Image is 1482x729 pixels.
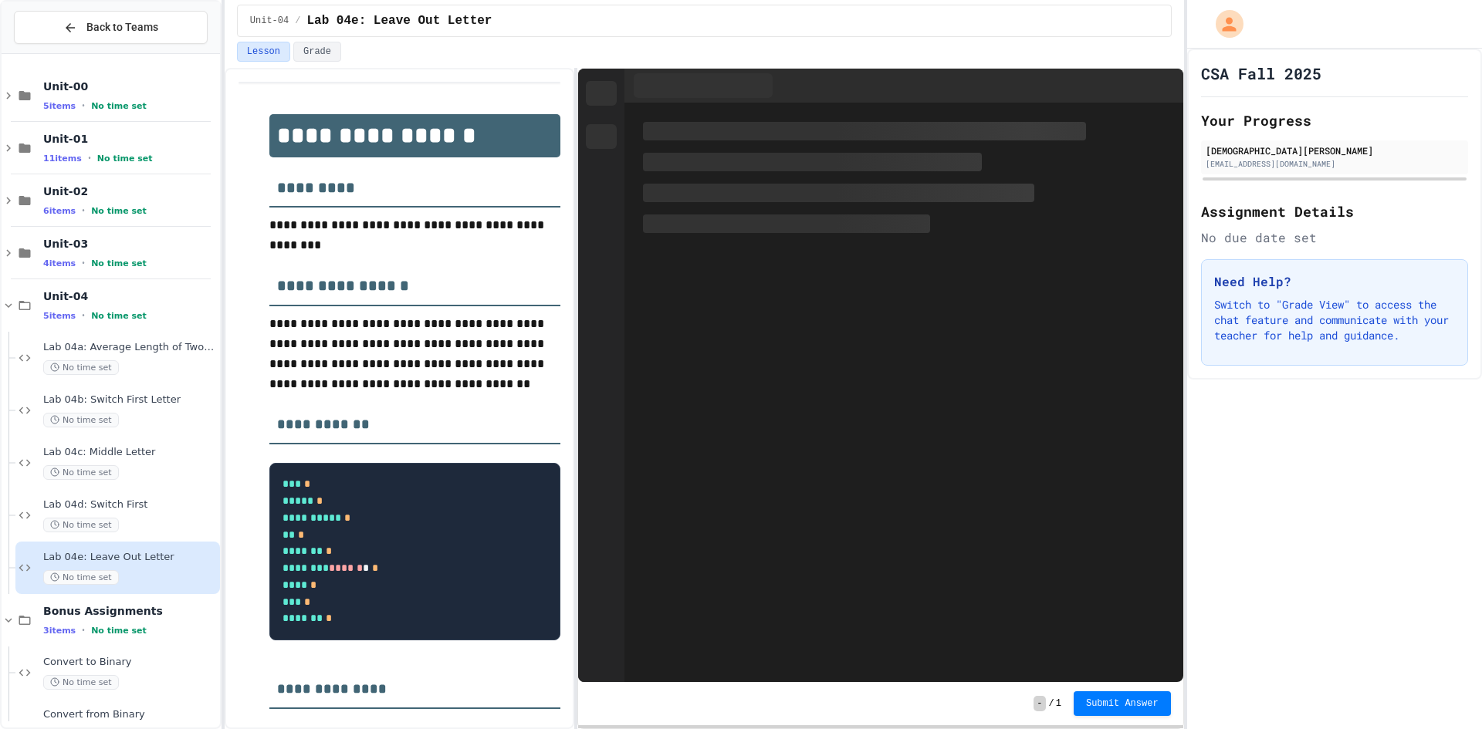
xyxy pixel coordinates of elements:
[1056,697,1061,710] span: 1
[91,311,147,321] span: No time set
[97,154,153,164] span: No time set
[1201,62,1321,84] h1: CSA Fall 2025
[43,465,119,480] span: No time set
[43,551,217,564] span: Lab 04e: Leave Out Letter
[43,570,119,585] span: No time set
[1201,110,1468,131] h2: Your Progress
[43,656,217,669] span: Convert to Binary
[293,42,341,62] button: Grade
[1206,158,1463,170] div: [EMAIL_ADDRESS][DOMAIN_NAME]
[1201,228,1468,247] div: No due date set
[43,258,76,268] span: 4 items
[43,413,119,427] span: No time set
[82,624,85,636] span: •
[43,341,217,354] span: Lab 04a: Average Length of Two Strings
[43,393,217,407] span: Lab 04b: Switch First Letter
[1034,696,1045,711] span: -
[1074,691,1171,716] button: Submit Answer
[43,206,76,216] span: 6 items
[43,604,217,618] span: Bonus Assignments
[14,11,208,44] button: Back to Teams
[43,154,82,164] span: 11 items
[43,708,217,721] span: Convert from Binary
[43,675,119,690] span: No time set
[91,206,147,216] span: No time set
[91,258,147,268] span: No time set
[82,100,85,112] span: •
[88,152,91,164] span: •
[1214,272,1455,291] h3: Need Help?
[43,498,217,511] span: Lab 04d: Switch First
[43,446,217,459] span: Lab 04c: Middle Letter
[1354,600,1467,666] iframe: chat widget
[1049,697,1054,710] span: /
[306,12,492,30] span: Lab 04e: Leave Out Letter
[43,311,76,321] span: 5 items
[1214,297,1455,343] p: Switch to "Grade View" to access the chat feature and communicate with your teacher for help and ...
[82,204,85,217] span: •
[91,626,147,636] span: No time set
[82,257,85,269] span: •
[82,309,85,322] span: •
[1086,697,1159,710] span: Submit Answer
[43,184,217,198] span: Unit-02
[43,237,217,251] span: Unit-03
[91,101,147,111] span: No time set
[43,626,76,636] span: 3 items
[250,15,289,27] span: Unit-04
[1417,667,1467,714] iframe: chat widget
[1199,6,1247,42] div: My Account
[43,101,76,111] span: 5 items
[43,289,217,303] span: Unit-04
[43,518,119,532] span: No time set
[43,79,217,93] span: Unit-00
[43,132,217,146] span: Unit-01
[86,19,158,35] span: Back to Teams
[1201,201,1468,222] h2: Assignment Details
[43,360,119,375] span: No time set
[1206,143,1463,157] div: [DEMOGRAPHIC_DATA][PERSON_NAME]
[295,15,300,27] span: /
[237,42,290,62] button: Lesson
